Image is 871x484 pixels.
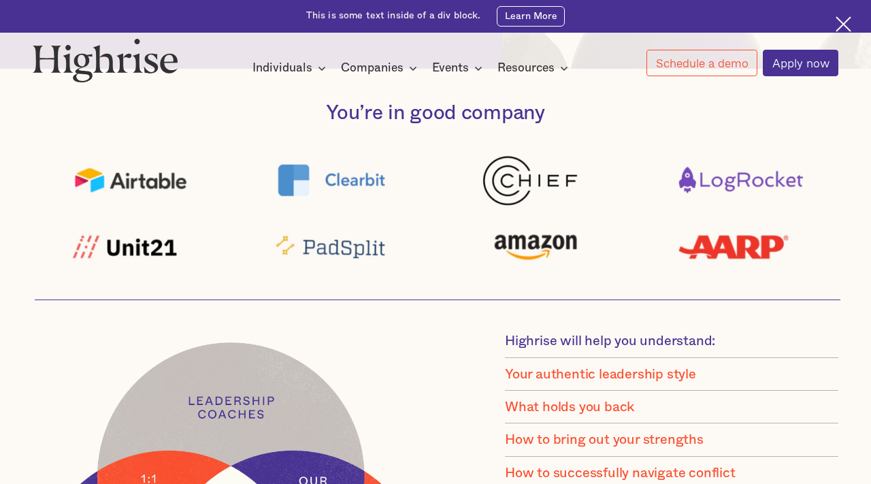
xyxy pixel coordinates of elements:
[252,60,312,76] div: Individuals
[252,60,330,76] div: Individuals
[341,60,404,76] div: Companies
[326,101,544,125] h3: You’re in good company
[463,211,608,279] img: amazon logo
[61,213,206,278] img: Unit21 logo
[497,60,572,76] div: Resources
[505,333,715,349] div: Highrise will help you understand:
[33,38,178,82] img: Highrise logo
[763,50,838,77] a: Apply now
[61,154,206,206] img: Airtable logo
[432,60,469,76] div: Events
[262,157,407,203] img: clearbit logo
[505,432,704,448] div: How to bring out your strengths
[505,465,736,481] div: How to successfully navigate conflict
[665,213,810,278] img: AARP logo
[463,150,608,210] img: Chief logo
[306,10,481,22] div: This is some text inside of a div block.
[262,214,407,276] img: padsplit logo
[505,399,634,415] div: What holds you back
[432,60,487,76] div: Events
[665,157,810,202] img: logrocket logo
[497,6,565,27] a: Learn More
[341,60,421,76] div: Companies
[836,16,851,32] img: Cross icon
[505,366,696,383] div: Your authentic leadership style
[497,60,555,76] div: Resources
[646,50,757,76] a: Schedule a demo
